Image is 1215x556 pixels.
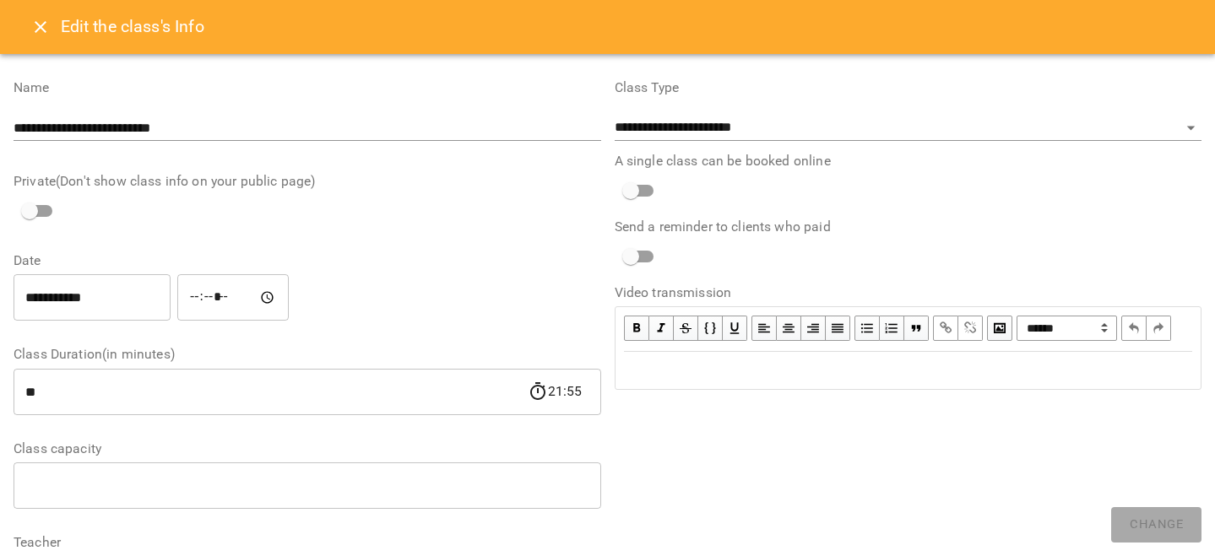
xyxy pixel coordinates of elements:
span: Normal [1017,316,1117,341]
button: Underline [723,316,747,341]
button: Redo [1147,316,1171,341]
button: Align Justify [826,316,850,341]
button: Close [20,7,61,47]
button: Align Center [777,316,801,341]
button: Blockquote [904,316,929,341]
label: Name [14,81,601,94]
button: Strikethrough [674,316,698,341]
label: Private(Don't show class info on your public page) [14,175,601,188]
button: Italic [649,316,674,341]
button: Align Right [801,316,826,341]
label: Video transmission [615,286,1202,300]
label: Send a reminder to clients who paid [615,220,1202,234]
label: Teacher [14,536,601,549]
button: OL [880,316,904,341]
h6: Edit the class's Info [61,13,204,40]
button: Undo [1121,316,1147,341]
label: Class capacity [14,442,601,456]
button: Image [987,316,1012,341]
button: Bold [624,316,649,341]
div: Edit text [616,353,1201,388]
select: Block type [1017,316,1117,341]
button: Remove Link [958,316,983,341]
label: Class Type [615,81,1202,94]
button: Align Left [751,316,777,341]
label: A single class can be booked online [615,154,1202,168]
label: Date [14,254,601,267]
button: Monospace [698,316,723,341]
label: Class Duration(in minutes) [14,348,601,361]
button: UL [854,316,880,341]
button: Link [933,316,958,341]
